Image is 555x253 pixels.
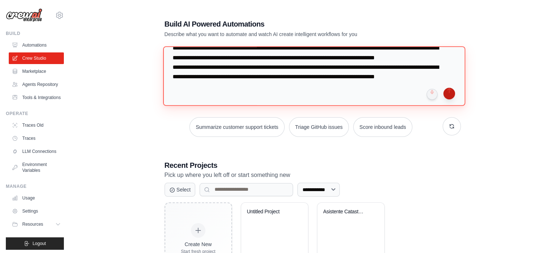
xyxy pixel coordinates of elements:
img: Logo [6,8,42,22]
a: Traces [9,133,64,144]
button: Resources [9,218,64,230]
a: Usage [9,192,64,204]
button: Click to speak your automation idea [427,89,438,100]
span: Resources [22,221,43,227]
button: Get new suggestions [443,117,461,135]
a: Marketplace [9,66,64,77]
a: LLM Connections [9,146,64,157]
iframe: Chat Widget [519,218,555,253]
div: Asistente Catastral Colombia [323,209,367,215]
button: Triage GitHub issues [289,117,349,137]
a: Environment Variables [9,159,64,176]
button: Select [165,183,196,197]
div: Untitled Project [247,209,291,215]
h1: Build AI Powered Automations [165,19,410,29]
a: Settings [9,205,64,217]
div: Build [6,31,64,36]
button: Summarize customer support tickets [189,117,284,137]
a: Traces Old [9,119,64,131]
a: Agents Repository [9,79,64,90]
div: Create New [181,241,216,248]
h3: Recent Projects [165,160,461,170]
div: Manage [6,183,64,189]
a: Crew Studio [9,52,64,64]
a: Tools & Integrations [9,92,64,103]
div: Operate [6,111,64,116]
p: Pick up where you left off or start something new [165,170,461,180]
span: Logout [32,241,46,246]
a: Automations [9,39,64,51]
p: Describe what you want to automate and watch AI create intelligent workflows for you [165,31,410,38]
button: Score inbound leads [353,117,412,137]
button: Logout [6,237,64,250]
